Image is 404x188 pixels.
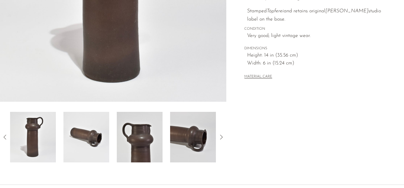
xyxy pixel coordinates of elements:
em: [PERSON_NAME] [325,9,368,14]
p: Stamped and retains original studio label on the base. [247,7,386,23]
span: Height: 14 in (35.56 cm) [247,52,386,60]
img: Tall Stoneware Pitcher [170,112,216,162]
span: DIMENSIONS [244,46,386,52]
span: Width: 6 in (15.24 cm) [247,59,386,68]
img: Tall Stoneware Pitcher [63,112,109,162]
span: Very good; light vintage wear. [247,32,386,40]
button: MATERIAL CARE [244,75,272,79]
img: Tall Stoneware Pitcher [117,112,163,162]
em: Töpferei [267,9,284,14]
span: CONDITION [244,26,386,32]
img: Tall Stoneware Pitcher [10,112,56,162]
